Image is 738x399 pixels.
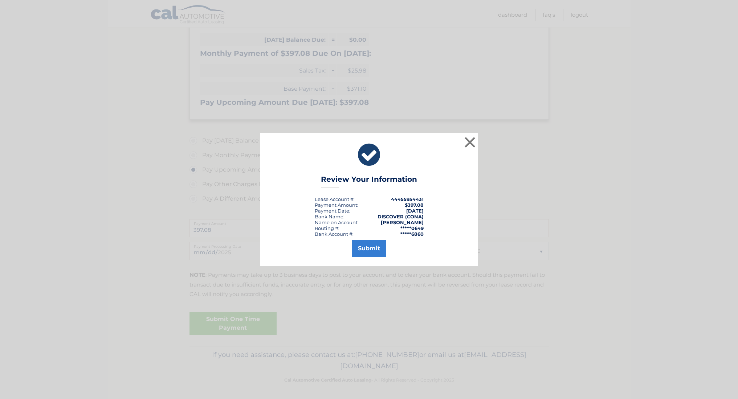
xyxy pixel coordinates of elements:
div: Bank Name: [315,214,344,219]
span: $397.08 [405,202,424,208]
div: Routing #: [315,225,339,231]
div: : [315,208,350,214]
div: Lease Account #: [315,196,355,202]
span: Payment Date [315,208,349,214]
button: Submit [352,240,386,257]
div: Bank Account #: [315,231,354,237]
strong: 44455954431 [391,196,424,202]
h3: Review Your Information [321,175,417,188]
strong: [PERSON_NAME] [381,219,424,225]
button: × [463,135,477,149]
span: [DATE] [406,208,424,214]
div: Name on Account: [315,219,359,225]
div: Payment Amount: [315,202,358,208]
strong: DISCOVER (CONA) [378,214,424,219]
